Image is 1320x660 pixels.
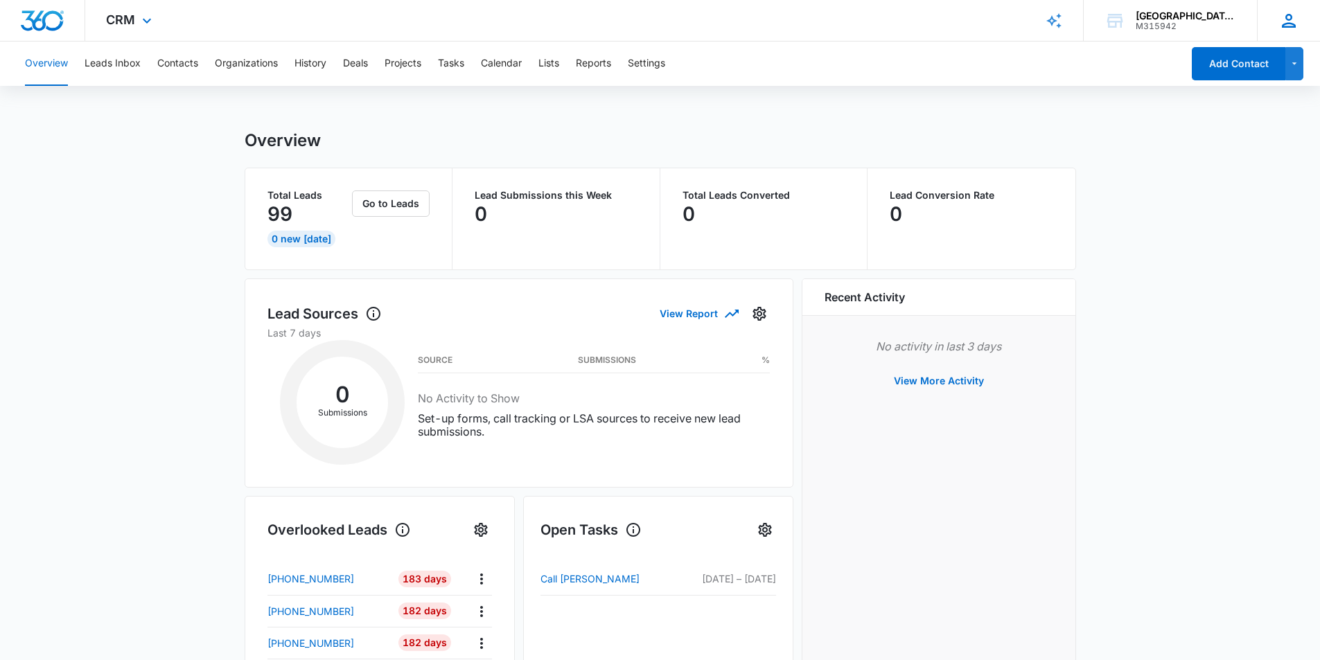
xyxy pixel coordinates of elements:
button: View More Activity [880,364,998,398]
p: 99 [267,203,292,225]
button: Settings [748,303,771,325]
span: CRM [106,12,135,27]
a: [PHONE_NUMBER] [267,571,389,586]
div: 0 New [DATE] [267,231,335,247]
p: Lead Submissions this Week [475,190,637,200]
h3: % [762,357,770,364]
button: Projects [385,42,421,86]
p: Set-up forms, call tracking or LSA sources to receive new lead submissions. [418,412,770,438]
button: Organizations [215,42,278,86]
button: Leads Inbox [85,42,141,86]
p: Total Leads [267,190,350,200]
a: Call [PERSON_NAME] [540,571,675,587]
button: Settings [470,519,492,541]
a: [PHONE_NUMBER] [267,604,389,618]
button: Go to Leads [352,190,430,217]
p: [PHONE_NUMBER] [267,571,354,586]
button: Contacts [157,42,198,86]
button: Add Contact [1192,47,1285,80]
button: Tasks [438,42,464,86]
p: Lead Conversion Rate [890,190,1053,200]
p: Submissions [297,407,388,419]
h3: No Activity to Show [418,390,770,407]
p: 0 [475,203,487,225]
p: Last 7 days [267,325,771,340]
h1: Open Tasks [540,519,642,540]
div: account id [1136,21,1237,31]
p: Total Leads Converted [683,190,845,200]
button: Actions [470,600,492,622]
a: Go to Leads [352,197,430,209]
h1: Overlooked Leads [267,519,411,540]
h2: 0 [297,386,388,404]
button: Reports [576,42,611,86]
p: [PHONE_NUMBER] [267,636,354,650]
button: Actions [470,568,492,589]
h1: Lead Sources [267,303,382,324]
button: Calendar [481,42,522,86]
button: Settings [754,519,776,541]
p: 0 [890,203,902,225]
h6: Recent Activity [825,289,905,305]
p: No activity in last 3 days [825,338,1053,355]
p: [DATE] – [DATE] [675,571,776,586]
button: Deals [343,42,368,86]
h3: Source [418,357,452,364]
button: Lists [538,42,559,86]
button: History [294,42,326,86]
div: 183 Days [398,571,451,587]
h3: Submissions [578,357,636,364]
button: Overview [25,42,68,86]
div: 182 Days [398,634,451,651]
div: account name [1136,10,1237,21]
p: 0 [683,203,695,225]
a: [PHONE_NUMBER] [267,636,389,650]
h1: Overview [245,130,321,151]
button: View Report [660,301,737,325]
div: 182 Days [398,603,451,619]
p: [PHONE_NUMBER] [267,604,354,618]
button: Settings [628,42,665,86]
button: Actions [470,632,492,654]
